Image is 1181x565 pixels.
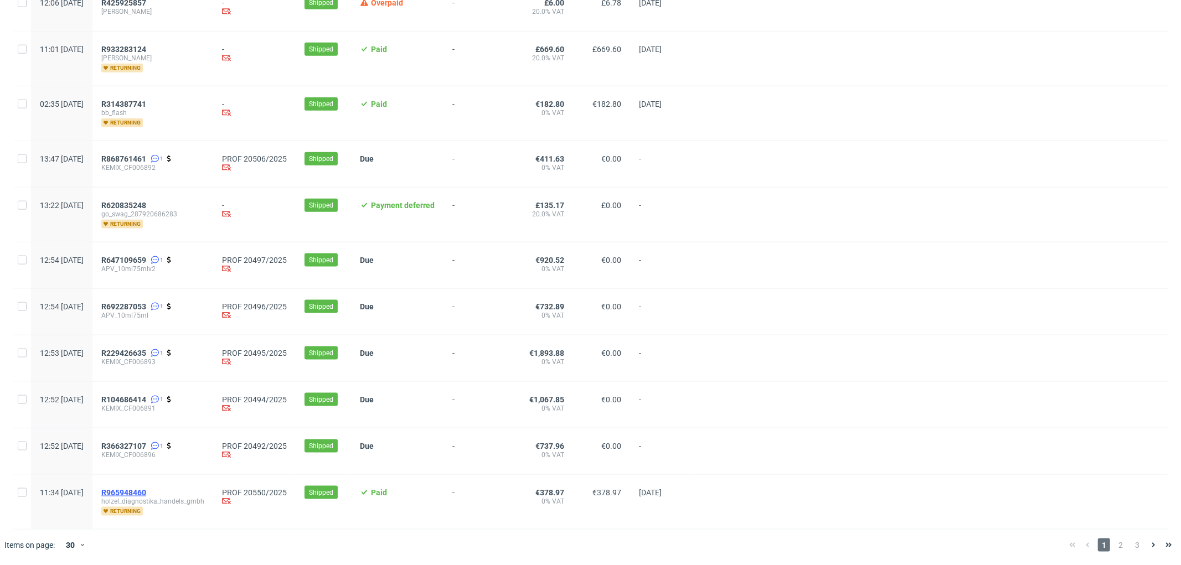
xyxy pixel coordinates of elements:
span: APV_10ml75mlv2 [101,265,204,273]
span: - [639,395,681,414]
span: €378.97 [535,488,564,497]
span: 12:53 [DATE] [40,349,84,357]
span: Due [360,349,374,357]
span: €0.00 [601,349,621,357]
span: Paid [371,100,387,108]
a: PROF 20492/2025 [222,442,287,450]
span: 1 [160,395,163,404]
span: €0.00 [601,154,621,163]
div: - [222,201,287,220]
span: go_swag_287920686283 [101,210,204,219]
span: 02:35 [DATE] [40,100,84,108]
span: R933283124 [101,45,146,54]
span: returning [101,220,143,229]
span: - [452,154,507,174]
span: 0% VAT [524,265,564,273]
a: R692287053 [101,302,148,311]
span: Due [360,154,374,163]
span: 1 [160,154,163,163]
span: Shipped [309,441,333,451]
a: PROF 20550/2025 [222,488,287,497]
a: R229426635 [101,349,148,357]
span: €0.00 [601,302,621,311]
span: Shipped [309,302,333,312]
span: €182.80 [535,100,564,108]
span: - [639,302,681,322]
span: Due [360,302,374,311]
span: - [452,256,507,275]
span: 0% VAT [524,163,564,172]
span: KEMIX_CF006896 [101,450,204,459]
span: 20.0% VAT [524,210,564,219]
span: R620835248 [101,201,146,210]
span: €737.96 [535,442,564,450]
div: - [222,45,287,64]
span: returning [101,507,143,516]
a: R104686414 [101,395,148,404]
span: €378.97 [592,488,621,497]
span: KEMIX_CF006892 [101,163,204,172]
span: - [452,302,507,322]
span: €1,067.85 [529,395,564,404]
span: 11:01 [DATE] [40,45,84,54]
a: 1 [148,256,163,265]
span: - [452,395,507,414]
span: 0% VAT [524,108,564,117]
span: [PERSON_NAME] [101,54,204,63]
span: Shipped [309,99,333,109]
a: PROF 20506/2025 [222,154,287,163]
span: [DATE] [639,488,662,497]
span: Shipped [309,44,333,54]
span: 0% VAT [524,311,564,320]
span: returning [101,64,143,72]
span: - [639,256,681,275]
a: PROF 20494/2025 [222,395,287,404]
span: 1 [160,256,163,265]
a: PROF 20495/2025 [222,349,287,357]
span: R692287053 [101,302,146,311]
span: Due [360,395,374,404]
a: 1 [148,154,163,163]
span: returning [101,118,143,127]
span: 2 [1115,538,1127,552]
span: - [452,100,507,127]
span: 20.0% VAT [524,7,564,16]
span: Shipped [309,200,333,210]
a: R868761461 [101,154,148,163]
div: - [222,100,287,119]
span: £0.00 [601,201,621,210]
span: APV_10ml75ml [101,311,204,320]
span: €411.63 [535,154,564,163]
span: [DATE] [639,45,662,54]
span: - [639,201,681,229]
span: €0.00 [601,442,621,450]
span: Items on page: [4,540,55,551]
span: Shipped [309,395,333,405]
span: 12:54 [DATE] [40,256,84,265]
span: KEMIX_CF006891 [101,404,204,413]
span: 1 [160,442,163,450]
span: Shipped [309,154,333,164]
a: R965948460 [101,488,148,497]
a: PROF 20497/2025 [222,256,287,265]
span: - [452,45,507,72]
span: - [639,154,681,174]
span: €1,893.88 [529,349,564,357]
span: 20.0% VAT [524,54,564,63]
span: bb_flash [101,108,204,117]
span: - [452,201,507,229]
a: 1 [148,442,163,450]
span: 1 [1098,538,1110,552]
span: holzel_diagnostika_handels_gmbh [101,497,204,506]
span: £669.60 [592,45,621,54]
span: Due [360,442,374,450]
span: 12:52 [DATE] [40,395,84,404]
a: R314387741 [101,100,148,108]
span: R965948460 [101,488,146,497]
a: PROF 20496/2025 [222,302,287,311]
span: - [639,349,681,368]
span: 12:52 [DATE] [40,442,84,450]
span: 1 [160,302,163,311]
span: 0% VAT [524,357,564,366]
a: R933283124 [101,45,148,54]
